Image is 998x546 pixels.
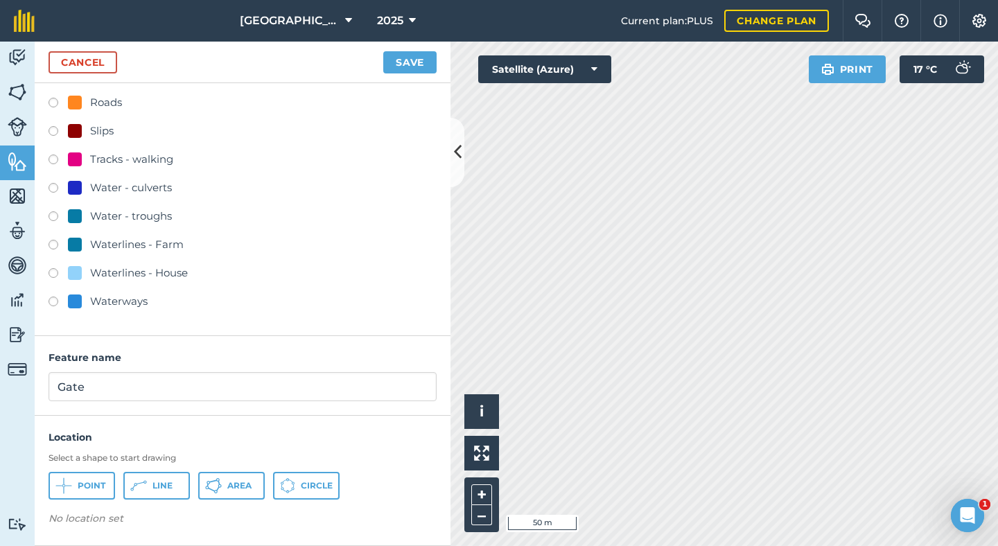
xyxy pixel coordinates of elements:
[971,14,988,28] img: A cog icon
[951,499,984,532] iframe: Intercom live chat
[478,55,611,83] button: Satellite (Azure)
[471,505,492,525] button: –
[8,360,27,379] img: svg+xml;base64,PD94bWwgdmVyc2lvbj0iMS4wIiBlbmNvZGluZz0idXRmLTgiPz4KPCEtLSBHZW5lcmF0b3I6IEFkb2JlIE...
[78,480,105,491] span: Point
[377,12,403,29] span: 2025
[8,518,27,531] img: svg+xml;base64,PD94bWwgdmVyc2lvbj0iMS4wIiBlbmNvZGluZz0idXRmLTgiPz4KPCEtLSBHZW5lcmF0b3I6IEFkb2JlIE...
[464,394,499,429] button: i
[621,13,713,28] span: Current plan : PLUS
[152,480,173,491] span: Line
[474,446,489,461] img: Four arrows, one pointing top left, one top right, one bottom right and the last bottom left
[900,55,984,83] button: 17 °C
[90,293,148,310] div: Waterways
[240,12,340,29] span: [GEOGRAPHIC_DATA]
[979,499,990,510] span: 1
[893,14,910,28] img: A question mark icon
[90,151,173,168] div: Tracks - walking
[8,324,27,345] img: svg+xml;base64,PD94bWwgdmVyc2lvbj0iMS4wIiBlbmNvZGluZz0idXRmLTgiPz4KPCEtLSBHZW5lcmF0b3I6IEFkb2JlIE...
[90,179,172,196] div: Water - culverts
[8,290,27,310] img: svg+xml;base64,PD94bWwgdmVyc2lvbj0iMS4wIiBlbmNvZGluZz0idXRmLTgiPz4KPCEtLSBHZW5lcmF0b3I6IEFkb2JlIE...
[809,55,886,83] button: Print
[471,484,492,505] button: +
[724,10,829,32] a: Change plan
[8,186,27,206] img: svg+xml;base64,PHN2ZyB4bWxucz0iaHR0cDovL3d3dy53My5vcmcvMjAwMC9zdmciIHdpZHRoPSI1NiIgaGVpZ2h0PSI2MC...
[301,480,333,491] span: Circle
[90,94,122,111] div: Roads
[49,430,437,445] h4: Location
[934,12,947,29] img: svg+xml;base64,PHN2ZyB4bWxucz0iaHR0cDovL3d3dy53My5vcmcvMjAwMC9zdmciIHdpZHRoPSIxNyIgaGVpZ2h0PSIxNy...
[8,82,27,103] img: svg+xml;base64,PHN2ZyB4bWxucz0iaHR0cDovL3d3dy53My5vcmcvMjAwMC9zdmciIHdpZHRoPSI1NiIgaGVpZ2h0PSI2MC...
[8,220,27,241] img: svg+xml;base64,PD94bWwgdmVyc2lvbj0iMS4wIiBlbmNvZGluZz0idXRmLTgiPz4KPCEtLSBHZW5lcmF0b3I6IEFkb2JlIE...
[49,472,115,500] button: Point
[855,14,871,28] img: Two speech bubbles overlapping with the left bubble in the forefront
[90,236,184,253] div: Waterlines - Farm
[8,151,27,172] img: svg+xml;base64,PHN2ZyB4bWxucz0iaHR0cDovL3d3dy53My5vcmcvMjAwMC9zdmciIHdpZHRoPSI1NiIgaGVpZ2h0PSI2MC...
[198,472,265,500] button: Area
[948,55,976,83] img: svg+xml;base64,PD94bWwgdmVyc2lvbj0iMS4wIiBlbmNvZGluZz0idXRmLTgiPz4KPCEtLSBHZW5lcmF0b3I6IEFkb2JlIE...
[8,255,27,276] img: svg+xml;base64,PD94bWwgdmVyc2lvbj0iMS4wIiBlbmNvZGluZz0idXRmLTgiPz4KPCEtLSBHZW5lcmF0b3I6IEFkb2JlIE...
[49,51,117,73] a: Cancel
[480,403,484,420] span: i
[821,61,834,78] img: svg+xml;base64,PHN2ZyB4bWxucz0iaHR0cDovL3d3dy53My5vcmcvMjAwMC9zdmciIHdpZHRoPSIxOSIgaGVpZ2h0PSIyNC...
[49,452,437,464] h3: Select a shape to start drawing
[49,350,437,365] h4: Feature name
[90,208,172,224] div: Water - troughs
[8,47,27,68] img: svg+xml;base64,PD94bWwgdmVyc2lvbj0iMS4wIiBlbmNvZGluZz0idXRmLTgiPz4KPCEtLSBHZW5lcmF0b3I6IEFkb2JlIE...
[8,117,27,136] img: svg+xml;base64,PD94bWwgdmVyc2lvbj0iMS4wIiBlbmNvZGluZz0idXRmLTgiPz4KPCEtLSBHZW5lcmF0b3I6IEFkb2JlIE...
[273,472,340,500] button: Circle
[49,512,123,525] em: No location set
[383,51,437,73] button: Save
[90,123,114,139] div: Slips
[90,265,188,281] div: Waterlines - House
[123,472,190,500] button: Line
[227,480,252,491] span: Area
[913,55,937,83] span: 17 ° C
[14,10,35,32] img: fieldmargin Logo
